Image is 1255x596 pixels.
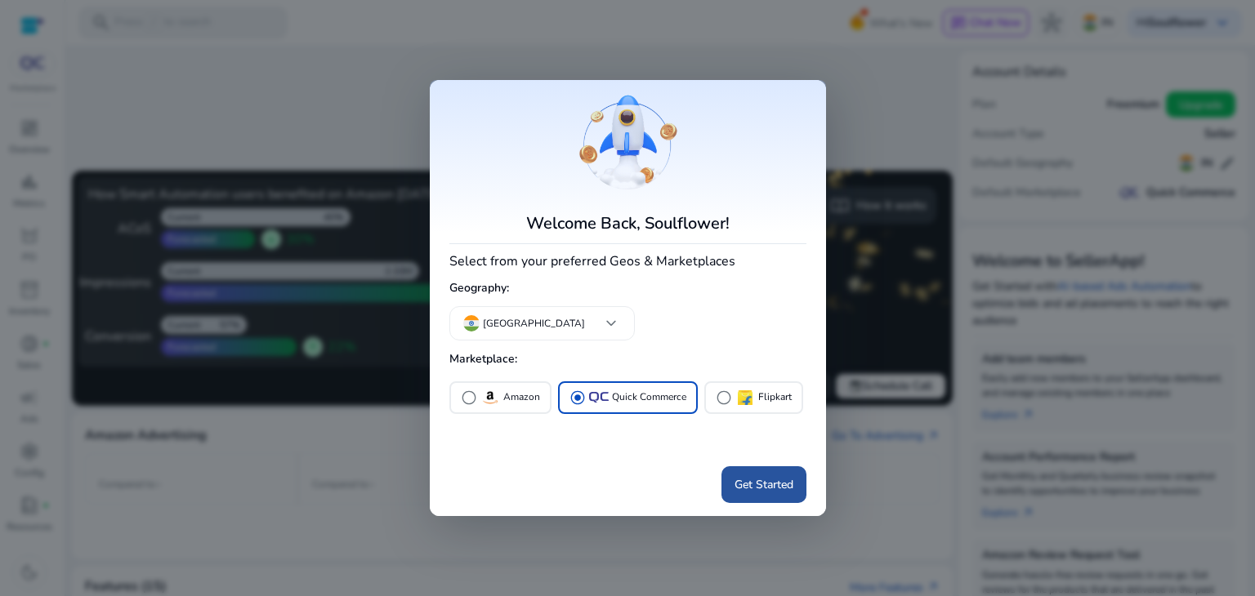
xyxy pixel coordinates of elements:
[480,388,500,407] img: amazon.svg
[569,389,586,406] span: radio_button_checked
[589,392,609,403] img: QC-logo.svg
[721,466,806,503] button: Get Started
[503,389,540,406] p: Amazon
[461,389,477,406] span: radio_button_unchecked
[735,388,755,407] img: flipkart.svg
[758,389,792,406] p: Flipkart
[716,389,732,406] span: radio_button_unchecked
[612,389,686,406] p: Quick Commerce
[463,315,480,331] img: in.svg
[483,316,585,331] p: [GEOGRAPHIC_DATA]
[601,314,621,333] span: keyboard_arrow_down
[449,346,806,373] h5: Marketplace:
[735,476,793,493] span: Get Started
[449,275,806,302] h5: Geography:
